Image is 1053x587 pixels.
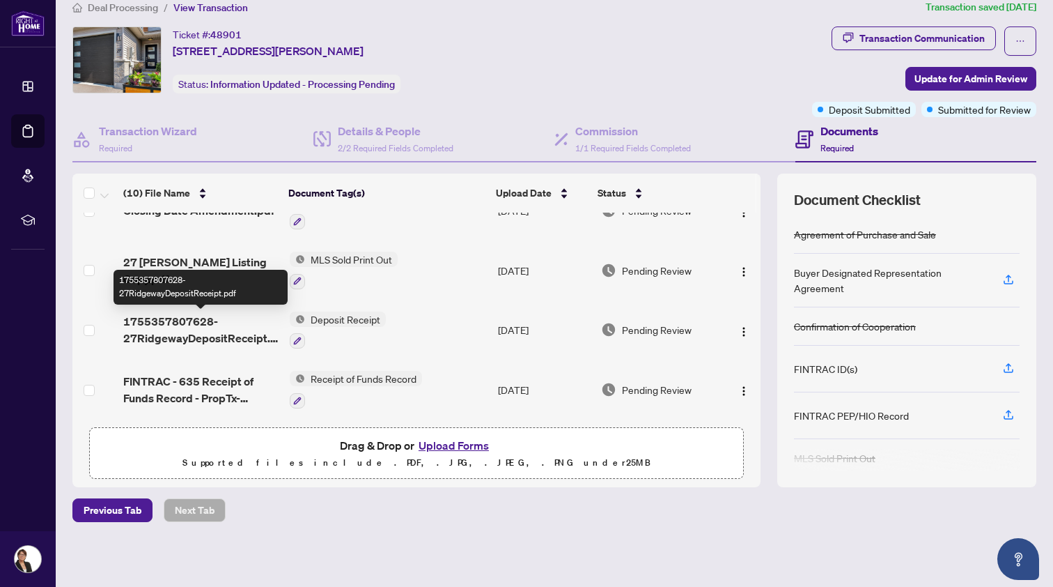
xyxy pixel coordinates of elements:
[832,26,996,50] button: Transaction Communication
[173,43,364,59] span: [STREET_ADDRESS][PERSON_NAME]
[622,263,692,278] span: Pending Review
[601,382,616,397] img: Document Status
[496,185,552,201] span: Upload Date
[592,174,720,213] th: Status
[733,259,755,282] button: Logo
[173,1,248,14] span: View Transaction
[173,26,242,43] div: Ticket #:
[859,27,985,49] div: Transaction Communication
[492,300,595,360] td: [DATE]
[72,3,82,13] span: home
[84,499,141,521] span: Previous Tab
[914,68,1027,90] span: Update for Admin Review
[340,436,493,455] span: Drag & Drop or
[305,252,398,267] span: MLS Sold Print Out
[114,270,288,305] div: 1755357807628-27RidgewayDepositReceipt.pdf
[290,252,398,289] button: Status IconMLS Sold Print Out
[305,371,422,386] span: Receipt of Funds Record
[338,123,453,139] h4: Details & People
[794,408,909,423] div: FINTRAC PEP/HIO Record
[738,386,749,397] img: Logo
[738,207,749,218] img: Logo
[601,322,616,337] img: Document Status
[164,498,226,522] button: Next Tab
[738,326,749,337] img: Logo
[338,143,453,153] span: 2/2 Required Fields Completed
[210,78,395,91] span: Information Updated - Processing Pending
[90,428,743,480] span: Drag & Drop orUpload FormsSupported files include .PDF, .JPG, .JPEG, .PNG under25MB
[820,123,878,139] h4: Documents
[123,254,279,287] span: 27 [PERSON_NAME] Listing Copy.pdf
[98,455,735,471] p: Supported files include .PDF, .JPG, .JPEG, .PNG under 25 MB
[123,185,190,201] span: (10) File Name
[210,29,242,41] span: 48901
[905,67,1036,91] button: Update for Admin Review
[88,1,158,14] span: Deal Processing
[72,498,153,522] button: Previous Tab
[820,143,854,153] span: Required
[123,313,279,346] span: 1755357807628-27RidgewayDepositReceipt.pdf
[290,252,305,267] img: Status Icon
[1015,36,1025,46] span: ellipsis
[305,312,386,327] span: Deposit Receipt
[829,102,910,117] span: Deposit Submitted
[290,312,305,327] img: Status Icon
[575,143,691,153] span: 1/1 Required Fields Completed
[11,10,45,36] img: logo
[622,322,692,337] span: Pending Review
[997,538,1039,580] button: Open asap
[794,361,857,376] div: FINTRAC ID(s)
[99,143,132,153] span: Required
[598,185,626,201] span: Status
[794,265,986,296] div: Buyer Designated Representation Agreement
[290,371,305,386] img: Status Icon
[738,266,749,277] img: Logo
[290,371,422,409] button: Status IconReceipt of Funds Record
[733,379,755,401] button: Logo
[733,319,755,341] button: Logo
[15,546,41,572] img: Profile Icon
[492,241,595,300] td: [DATE]
[492,360,595,420] td: [DATE]
[601,263,616,278] img: Document Status
[123,373,279,406] span: FINTRAC - 635 Receipt of Funds Record - PropTx-OREA_[DATE] 11_15_44.pdf
[118,174,283,213] th: (10) File Name
[794,227,936,242] div: Agreement of Purchase and Sale
[414,436,493,455] button: Upload Forms
[99,123,197,139] h4: Transaction Wizard
[290,312,386,349] button: Status IconDeposit Receipt
[938,102,1031,117] span: Submitted for Review
[622,382,692,397] span: Pending Review
[794,190,921,210] span: Document Checklist
[73,27,161,93] img: IMG-X12270501_1.jpg
[575,123,691,139] h4: Commission
[173,75,400,93] div: Status:
[794,319,916,334] div: Confirmation of Cooperation
[492,420,595,480] td: [DATE]
[490,174,593,213] th: Upload Date
[283,174,490,213] th: Document Tag(s)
